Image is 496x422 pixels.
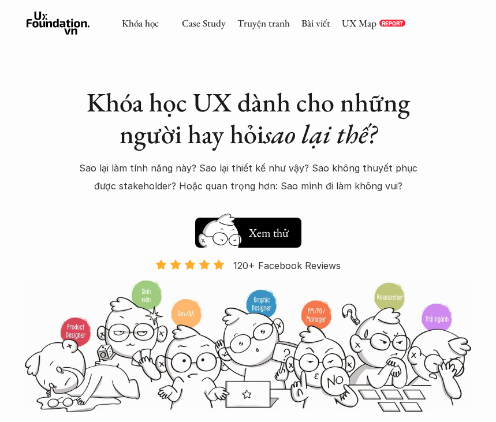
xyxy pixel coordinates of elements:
h1: Khóa học UX dành cho những người hay hỏi [76,87,420,150]
p: REPORT [382,20,403,27]
p: 120+ Facebook Reviews [233,257,341,274]
a: Xem thử [195,212,301,248]
h5: Xem thử [247,225,290,241]
em: sao lại thế? [264,117,377,151]
a: Case Study [182,17,226,29]
p: Sao lại làm tính năng này? Sao lại thiết kế như vậy? Sao không thuyết phục được stakeholder? Hoặc... [76,159,420,195]
a: UX Map [342,17,376,29]
a: Bài viết [301,17,330,29]
a: Truyện tranh [237,17,290,29]
a: Khóa học [122,17,159,29]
